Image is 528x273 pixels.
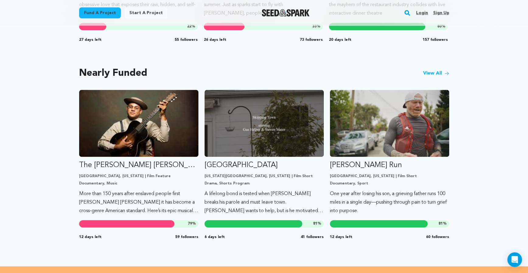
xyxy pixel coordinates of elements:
[330,90,449,215] a: Fund Ryan’s Run
[313,221,321,226] span: %
[188,221,196,226] span: %
[330,235,352,240] span: 12 days left
[312,25,316,28] span: 33
[329,37,351,42] span: 20 days left
[205,160,324,170] p: [GEOGRAPHIC_DATA]
[188,222,192,226] span: 79
[416,8,428,18] a: Login
[79,160,198,170] p: The [PERSON_NAME] [PERSON_NAME]
[175,37,198,42] span: 55 followers
[79,37,102,42] span: 27 days left
[313,222,317,226] span: 81
[433,8,449,18] a: Sign up
[330,174,449,179] p: [GEOGRAPHIC_DATA], [US_STATE] | Film Short
[439,221,447,226] span: %
[79,190,198,215] p: More than 150 years after enslaved people first [PERSON_NAME] [PERSON_NAME] it has become a cross...
[187,24,195,29] span: %
[300,37,323,42] span: 73 followers
[439,222,443,226] span: 81
[79,174,198,179] p: [GEOGRAPHIC_DATA], [US_STATE] | Film Feature
[205,235,225,240] span: 6 days left
[262,9,309,16] a: Seed&Spark Homepage
[205,174,324,179] p: [US_STATE][GEOGRAPHIC_DATA], [US_STATE] | Film Short
[437,24,445,29] span: %
[79,69,147,78] h2: Nearly Funded
[79,7,121,18] a: Fund a project
[426,235,449,240] span: 60 followers
[330,160,449,170] p: [PERSON_NAME] Run
[205,190,324,215] p: A lifelong bond is tested when [PERSON_NAME] breaks his parole and must leave town. [PERSON_NAME]...
[124,7,168,18] a: Start a project
[262,9,309,16] img: Seed&Spark Logo Dark Mode
[205,181,324,186] p: Drama, Shorts Program
[79,181,198,186] p: Documentary, Music
[79,90,198,215] a: Fund The Liza Jane Sessions
[437,25,441,28] span: 80
[79,235,102,240] span: 12 days left
[330,190,449,215] p: One year after losing his son, a grieving father runs 100 miles in a single day—pushing through p...
[204,37,226,42] span: 26 days left
[205,90,324,215] a: Fund Skipping Town
[422,37,448,42] span: 157 followers
[423,70,449,77] a: View All
[187,25,191,28] span: 22
[507,252,522,267] div: Open Intercom Messenger
[330,181,449,186] p: Documentary, Sport
[301,235,324,240] span: 41 followers
[175,235,198,240] span: 59 followers
[312,24,320,29] span: %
